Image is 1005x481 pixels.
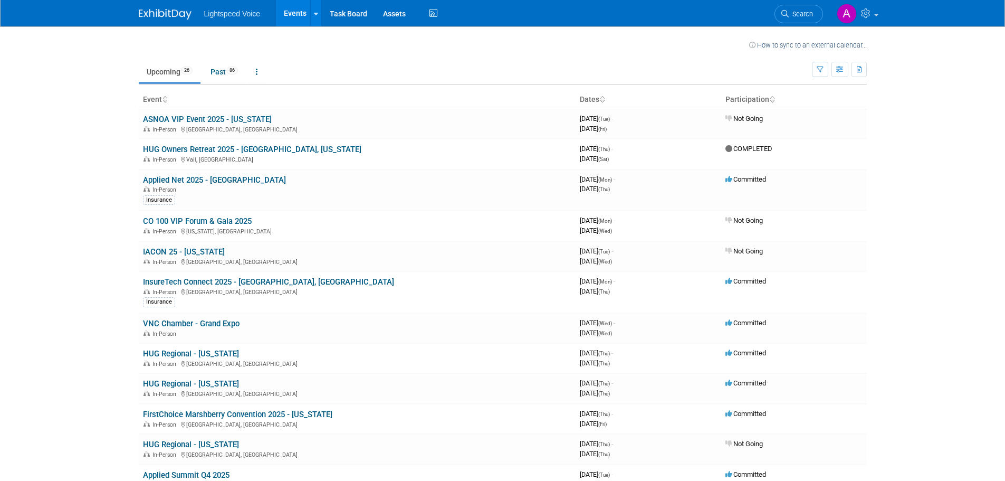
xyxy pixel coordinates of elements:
img: In-Person Event [143,126,150,131]
div: [GEOGRAPHIC_DATA], [GEOGRAPHIC_DATA] [143,420,571,428]
span: (Thu) [598,381,610,386]
a: HUG Regional - [US_STATE] [143,379,239,389]
span: (Sat) [598,156,609,162]
div: [GEOGRAPHIC_DATA], [GEOGRAPHIC_DATA] [143,287,571,296]
span: - [611,470,613,478]
span: (Tue) [598,116,610,122]
span: [DATE] [580,359,610,367]
span: (Wed) [598,331,612,336]
img: In-Person Event [143,391,150,396]
div: [GEOGRAPHIC_DATA], [GEOGRAPHIC_DATA] [143,125,571,133]
a: ASNOA VIP Event 2025 - [US_STATE] [143,115,272,124]
a: IACON 25 - [US_STATE] [143,247,225,257]
img: In-Person Event [143,289,150,294]
img: In-Person Event [143,331,150,336]
span: [DATE] [580,410,613,418]
span: (Wed) [598,320,612,326]
span: Committed [725,349,766,357]
a: Applied Net 2025 - [GEOGRAPHIC_DATA] [143,175,286,185]
img: In-Person Event [143,228,150,233]
img: In-Person Event [143,259,150,264]
span: [DATE] [580,227,612,234]
span: In-Person [152,421,179,428]
span: [DATE] [580,247,613,255]
span: (Thu) [598,411,610,417]
img: In-Person Event [143,186,150,192]
div: Insurance [143,297,175,307]
span: - [614,175,615,183]
div: [GEOGRAPHIC_DATA], [GEOGRAPHIC_DATA] [143,257,571,266]
span: In-Person [152,361,179,367]
span: [DATE] [580,287,610,295]
a: Applied Summit Q4 2025 [143,470,229,480]
span: Committed [725,277,766,285]
span: [DATE] [580,420,607,428]
span: In-Person [152,228,179,235]
span: (Mon) [598,177,612,183]
span: [DATE] [580,389,610,397]
span: Committed [725,319,766,327]
img: Andrew Chlebina [837,4,857,24]
span: In-Person [152,451,179,458]
span: - [614,319,615,327]
a: HUG Regional - [US_STATE] [143,440,239,449]
a: How to sync to an external calendar... [749,41,867,49]
a: Sort by Start Date [599,95,605,103]
span: (Fri) [598,126,607,132]
span: [DATE] [580,155,609,163]
span: In-Person [152,126,179,133]
span: (Thu) [598,391,610,397]
a: InsureTech Connect 2025 - [GEOGRAPHIC_DATA], [GEOGRAPHIC_DATA] [143,277,394,287]
span: - [611,145,613,153]
span: (Thu) [598,361,610,366]
span: [DATE] [580,329,612,337]
a: Sort by Participation Type [769,95,774,103]
div: [GEOGRAPHIC_DATA], [GEOGRAPHIC_DATA] [143,450,571,458]
span: In-Person [152,391,179,398]
span: (Mon) [598,218,612,224]
span: (Fri) [598,421,607,427]
div: [GEOGRAPHIC_DATA], [GEOGRAPHIC_DATA] [143,359,571,367]
span: - [611,115,613,122]
span: Committed [725,379,766,387]
span: Not Going [725,440,763,448]
a: HUG Regional - [US_STATE] [143,349,239,359]
span: In-Person [152,289,179,296]
img: In-Person Event [143,421,150,427]
span: - [611,247,613,255]
a: Search [774,5,823,23]
span: (Thu) [598,289,610,295]
span: (Wed) [598,228,612,234]
a: Upcoming26 [139,62,200,82]
span: Committed [725,175,766,183]
span: - [614,216,615,224]
span: (Tue) [598,472,610,478]
span: 26 [181,67,193,74]
span: [DATE] [580,379,613,387]
span: - [614,277,615,285]
a: FirstChoice Marshberry Convention 2025 - [US_STATE] [143,410,332,419]
span: (Thu) [598,186,610,192]
span: [DATE] [580,115,613,122]
span: [DATE] [580,450,610,458]
span: - [611,349,613,357]
img: In-Person Event [143,451,150,457]
span: Lightspeed Voice [204,10,261,18]
span: [DATE] [580,216,615,224]
span: Search [789,10,813,18]
span: Not Going [725,216,763,224]
span: (Thu) [598,451,610,457]
div: Vail, [GEOGRAPHIC_DATA] [143,155,571,163]
a: Past86 [203,62,246,82]
th: Participation [721,91,867,109]
span: Committed [725,470,766,478]
a: VNC Chamber - Grand Expo [143,319,240,328]
span: [DATE] [580,257,612,265]
span: [DATE] [580,175,615,183]
span: [DATE] [580,277,615,285]
span: In-Person [152,186,179,193]
img: ExhibitDay [139,9,192,20]
span: [DATE] [580,440,613,448]
span: Committed [725,410,766,418]
span: [DATE] [580,319,615,327]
